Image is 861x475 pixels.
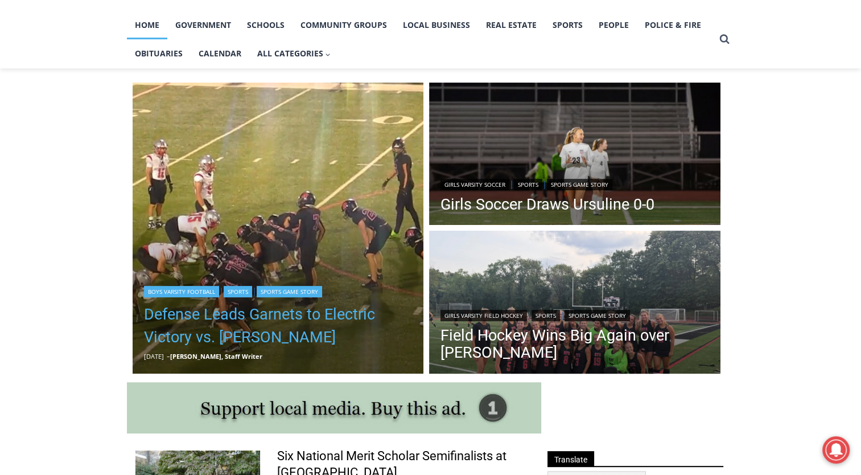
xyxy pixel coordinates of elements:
[440,196,654,213] a: Girls Soccer Draws Ursuline 0-0
[478,11,545,39] a: Real Estate
[144,352,164,361] time: [DATE]
[249,39,339,68] button: Child menu of All Categories
[440,308,709,321] div: | |
[429,231,720,376] a: Read More Field Hockey Wins Big Again over Harrison
[637,11,709,39] a: Police & Fire
[257,286,322,297] a: Sports Game Story
[127,11,714,68] nav: Primary Navigation
[547,451,594,466] span: Translate
[429,83,720,228] a: Read More Girls Soccer Draws Ursuline 0-0
[565,310,630,321] a: Sports Game Story
[545,11,591,39] a: Sports
[144,284,413,297] div: | |
[120,99,125,110] div: 6
[127,382,541,433] img: support local media, buy this ad
[3,117,112,161] span: Open Tues. - Sun. [PHONE_NUMBER]
[120,32,164,96] div: Two by Two Animal Haven & The Nature Company: The Wild World of Animals
[170,352,262,361] a: [PERSON_NAME], Staff Writer
[514,179,542,190] a: Sports
[591,11,637,39] a: People
[127,99,130,110] div: /
[440,327,709,361] a: Field Hockey Wins Big Again over [PERSON_NAME]
[9,114,151,141] h4: [PERSON_NAME] Read Sanctuary Fall Fest: [DATE]
[224,286,252,297] a: Sports
[440,310,527,321] a: Girls Varsity Field Hockey
[532,310,560,321] a: Sports
[714,29,735,50] button: View Search Form
[287,1,538,110] div: "At the 10am stand-up meeting, each intern gets a chance to take [PERSON_NAME] and the other inte...
[127,39,191,68] a: Obituaries
[167,11,239,39] a: Government
[239,11,293,39] a: Schools
[1,114,114,142] a: Open Tues. - Sun. [PHONE_NUMBER]
[144,303,413,349] a: Defense Leads Garnets to Electric Victory vs. [PERSON_NAME]
[127,11,167,39] a: Home
[167,352,170,361] span: –
[133,83,424,374] img: (PHOTO: The Rye Football team in victory formation as they defeat Somers 17-7 on September 12, 20...
[429,83,720,228] img: (PHOTO: Rye Girls Soccer's Clare Nemsick (#23) from September 11, 2025. Contributed.)
[274,110,551,142] a: Intern @ [DOMAIN_NAME]
[298,113,528,139] span: Intern @ [DOMAIN_NAME]
[144,286,219,297] a: Boys Varsity Football
[440,177,654,190] div: | |
[429,231,720,376] img: (PHOTO: The 2025 Rye Varsity Field Hockey team after their win vs Ursuline on Friday, September 5...
[1,113,170,142] a: [PERSON_NAME] Read Sanctuary Fall Fest: [DATE]
[293,11,395,39] a: Community Groups
[191,39,249,68] a: Calendar
[440,179,509,190] a: Girls Varsity Soccer
[395,11,478,39] a: Local Business
[133,83,424,374] a: Read More Defense Leads Garnets to Electric Victory vs. Somers
[117,71,167,136] div: "[PERSON_NAME]'s draw is the fine variety of pristine raw fish kept on hand"
[547,179,612,190] a: Sports Game Story
[133,99,138,110] div: 6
